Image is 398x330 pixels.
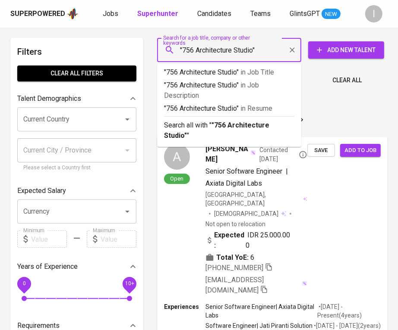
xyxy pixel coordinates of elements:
a: Superhunter [137,9,180,19]
span: Open [167,175,187,182]
span: [PHONE_NUMBER] [205,264,263,272]
b: "756 Architecture Studio" [164,121,269,140]
div: I [365,5,382,22]
span: 6 [250,252,254,263]
div: A [164,144,190,170]
b: Total YoE: [216,252,249,263]
span: Save [312,146,331,156]
p: Please select a Country first [23,164,130,172]
a: Superpoweredapp logo [10,7,79,20]
a: GlintsGPT NEW [290,9,341,19]
button: Clear All filters [17,65,136,81]
a: Jobs [103,9,120,19]
img: app logo [67,7,79,20]
div: [GEOGRAPHIC_DATA], [GEOGRAPHIC_DATA] [205,190,307,208]
span: Jobs [103,9,118,18]
button: Add to job [340,144,381,157]
span: 0 [22,281,25,287]
span: in Job Title [240,68,274,76]
p: Talent Demographics [17,93,81,104]
div: Superpowered [10,9,65,19]
b: Superhunter [137,9,178,18]
button: Save [307,144,335,157]
p: Senior Software Engineer | Axiata Digital Labs [205,302,317,320]
p: Not open to relocation [205,220,265,228]
span: Axiata Digital Labs [205,179,262,187]
button: Go to next page [295,113,309,127]
h6: Filters [17,45,136,59]
p: Expected Salary [17,186,66,196]
button: Add New Talent [308,41,384,59]
button: Open [121,205,133,218]
span: [DEMOGRAPHIC_DATA] [214,209,280,218]
span: Clear All [332,75,362,86]
div: Expected Salary [17,182,136,199]
div: IDR 25.000.000 [205,230,294,251]
p: "756 Architecture Studio" [164,103,294,114]
img: magic_wand.svg [250,150,256,156]
span: Candidates [197,9,231,18]
p: • [DATE] - Present ( 4 years ) [317,302,381,320]
a: Candidates [197,9,233,19]
span: GlintsGPT [290,9,320,18]
span: Contacted [DATE] [259,146,307,163]
span: in Resume [240,104,272,112]
p: "756 Architecture Studio" [164,67,294,78]
a: Teams [250,9,272,19]
p: Search all with " " [164,120,294,141]
button: Clear All [329,72,365,88]
span: Clear All filters [24,68,130,79]
span: [EMAIL_ADDRESS][DOMAIN_NAME] [205,276,264,294]
span: Senior Software Engineer [205,167,282,175]
span: | [286,166,288,177]
span: 10+ [125,281,134,287]
img: magic_wand.svg [302,281,307,286]
div: Years of Experience [17,258,136,275]
span: Teams [250,9,271,18]
span: Add New Talent [315,45,377,56]
button: Clear [286,44,298,56]
span: [PERSON_NAME] [205,144,250,165]
div: Talent Demographics [17,90,136,107]
b: Expected: [214,230,246,251]
p: "756 Architecture Studio" [164,80,294,101]
span: Add to job [344,146,376,156]
input: Value [101,230,136,248]
svg: By Batam recruiter [299,150,307,159]
input: Value [31,230,67,248]
p: Software Engineer | Jati Piranti Solution [205,321,313,330]
p: • [DATE] - [DATE] ( 2 years ) [313,321,381,330]
span: NEW [322,10,341,19]
p: Years of Experience [17,262,78,272]
button: Open [121,113,133,125]
p: Experiences [164,302,205,311]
